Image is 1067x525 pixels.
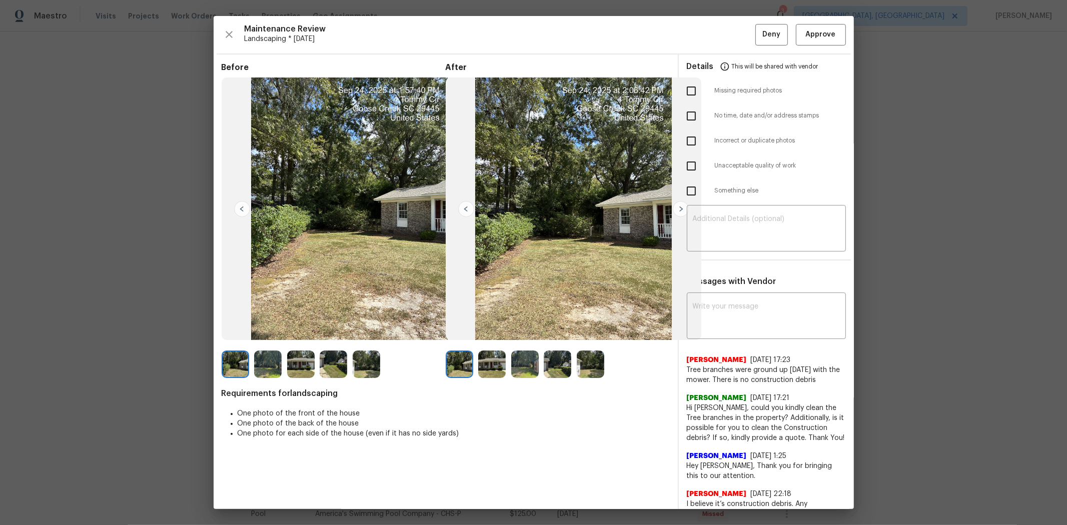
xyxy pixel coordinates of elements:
span: [DATE] 17:23 [751,356,791,363]
span: After [446,62,670,72]
span: Missing required photos [715,86,846,95]
div: No time, date and/or address stamps [679,103,854,128]
span: No time, date and/or address stamps [715,111,846,120]
span: [DATE] 22:18 [751,490,792,497]
span: Hi [PERSON_NAME], could you kindly clean the Tree branches in the property? Additionally, is it p... [687,403,846,443]
span: I believe it’s construction debris. Any construction debris we don’t take off site. [687,499,846,519]
span: [DATE] 1:25 [751,452,787,459]
span: Something else [715,186,846,195]
span: [PERSON_NAME] [687,393,747,403]
img: left-chevron-button-url [234,201,250,217]
span: Requirements for landscaping [222,388,670,398]
span: This will be shared with vendor [732,54,818,78]
span: Incorrect or duplicate photos [715,136,846,145]
span: [PERSON_NAME] [687,451,747,461]
div: Unacceptable quality of work [679,153,854,178]
span: Messages with Vendor [687,277,776,285]
li: One photo of the back of the house [238,418,670,428]
button: Approve [796,24,846,45]
button: Deny [755,24,788,45]
span: [PERSON_NAME] [687,355,747,365]
img: left-chevron-button-url [458,201,474,217]
span: Deny [762,28,780,41]
li: One photo for each side of the house (even if it has no side yards) [238,428,670,438]
img: right-chevron-button-url [673,201,689,217]
span: Details [687,54,714,78]
div: Something else [679,178,854,203]
span: Approve [806,28,836,41]
span: Before [222,62,446,72]
span: [DATE] 17:21 [751,394,790,401]
li: One photo of the front of the house [238,408,670,418]
div: Missing required photos [679,78,854,103]
div: Incorrect or duplicate photos [679,128,854,153]
span: Hey [PERSON_NAME], Thank you for bringing this to our attention. [687,461,846,481]
span: [PERSON_NAME] [687,489,747,499]
span: Landscaping * [DATE] [245,34,755,44]
span: Maintenance Review [245,24,755,34]
span: Tree branches were ground up [DATE] with the mower. There is no construction debris [687,365,846,385]
span: Unacceptable quality of work [715,161,846,170]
